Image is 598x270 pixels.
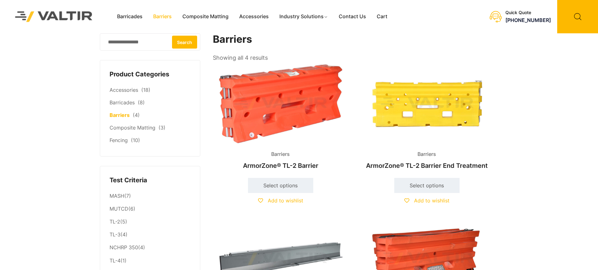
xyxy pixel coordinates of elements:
[141,87,150,93] span: (18)
[110,216,191,229] li: (5)
[110,203,191,216] li: (6)
[268,197,303,204] span: Add to wishlist
[110,99,135,106] a: Barricades
[414,197,450,204] span: Add to wishlist
[213,159,348,173] h2: ArmorZone® TL-2 Barrier
[394,178,460,193] a: Select options for “ArmorZone® TL-2 Barrier End Treatment”
[213,52,268,63] p: Showing all 4 results
[159,124,165,131] span: (3)
[505,17,551,23] a: [PHONE_NUMBER]
[110,176,191,185] h4: Test Criteria
[213,33,495,46] h1: Barriers
[110,70,191,79] h4: Product Categories
[110,124,155,131] a: Composite Matting
[267,150,294,159] span: Barriers
[148,12,177,21] a: Barriers
[7,3,101,30] img: Valtir Rentals
[110,244,138,251] a: NCHRP 350
[110,257,121,264] a: TL-4
[172,36,197,48] button: Search
[234,12,274,21] a: Accessories
[110,137,128,143] a: Fencing
[213,63,348,173] a: BarriersArmorZone® TL-2 Barrier
[133,112,140,118] span: (4)
[274,12,333,21] a: Industry Solutions
[110,229,191,241] li: (4)
[371,12,393,21] a: Cart
[131,137,140,143] span: (10)
[413,150,441,159] span: Barriers
[359,159,495,173] h2: ArmorZone® TL-2 Barrier End Treatment
[110,231,121,238] a: TL-3
[110,112,130,118] a: Barriers
[110,218,120,225] a: TL-2
[404,197,450,204] a: Add to wishlist
[110,254,191,267] li: (1)
[110,87,138,93] a: Accessories
[359,63,495,173] a: BarriersArmorZone® TL-2 Barrier End Treatment
[258,197,303,204] a: Add to wishlist
[177,12,234,21] a: Composite Matting
[110,190,191,202] li: (7)
[110,206,128,212] a: MUTCD
[333,12,371,21] a: Contact Us
[110,241,191,254] li: (4)
[248,178,313,193] a: Select options for “ArmorZone® TL-2 Barrier”
[112,12,148,21] a: Barricades
[138,99,145,106] span: (8)
[110,193,124,199] a: MASH
[505,10,551,15] div: Quick Quote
